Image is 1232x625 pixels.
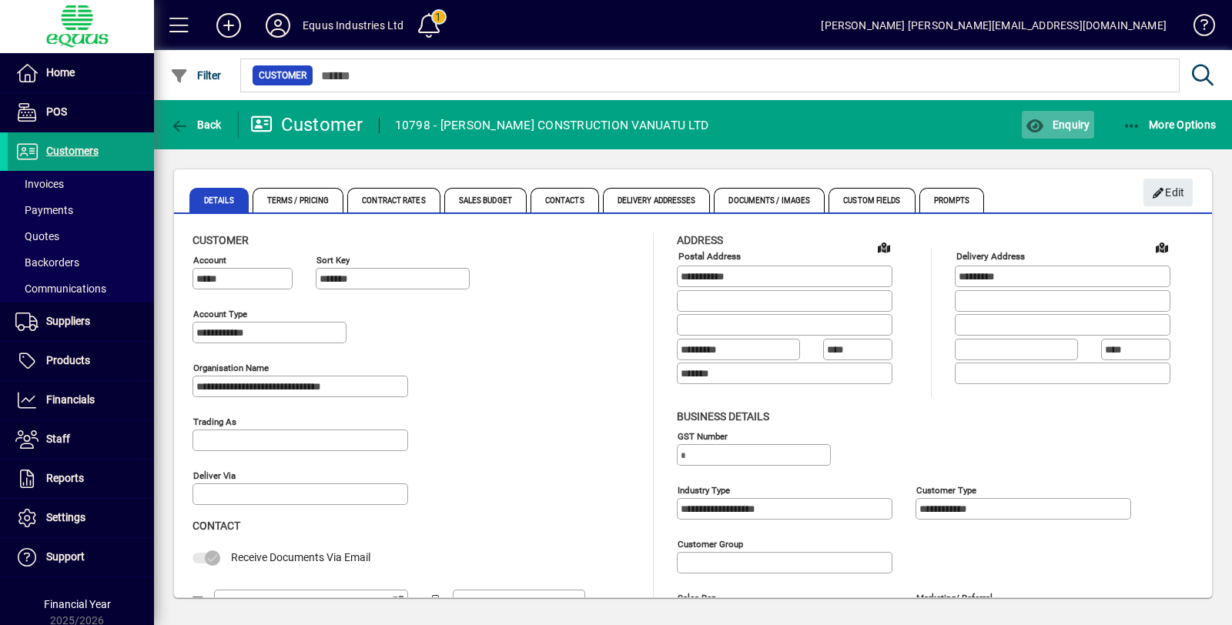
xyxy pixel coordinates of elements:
span: Quotes [15,230,59,242]
mat-label: Deliver via [193,470,236,481]
a: Communications [8,276,154,302]
a: Reports [8,460,154,498]
a: Knowledge Base [1182,3,1213,53]
span: Products [46,354,90,366]
button: Profile [253,12,303,39]
span: Address [677,234,723,246]
a: Staff [8,420,154,459]
span: Home [46,66,75,79]
button: More Options [1119,111,1220,139]
span: More Options [1123,119,1217,131]
span: Backorders [15,256,79,269]
span: Contact [192,520,240,532]
a: Backorders [8,249,154,276]
span: Prompts [919,188,985,212]
mat-label: GST Number [678,430,728,441]
span: Communications [15,282,106,295]
mat-label: Sort key [316,255,350,266]
button: Enquiry [1022,111,1093,139]
span: Filter [170,69,222,82]
span: POS [46,105,67,118]
mat-label: Trading as [193,416,236,427]
div: 10798 - [PERSON_NAME] CONSTRUCTION VANUATU LTD [395,113,709,138]
span: Suppliers [46,315,90,327]
span: Sales Budget [444,188,527,212]
span: Invoices [15,178,64,190]
a: View on map [872,235,896,259]
div: [PERSON_NAME] [PERSON_NAME][EMAIL_ADDRESS][DOMAIN_NAME] [821,13,1167,38]
span: Contacts [531,188,599,212]
mat-label: Marketing/ Referral [916,592,993,603]
span: Financials [46,393,95,406]
a: Suppliers [8,302,154,341]
mat-label: Account Type [193,309,247,319]
div: Customer [250,112,363,137]
span: Support [46,550,85,563]
a: Support [8,538,154,577]
span: Contract Rates [347,188,440,212]
span: Receive Documents Via Email [231,551,370,563]
a: Invoices [8,171,154,197]
span: Enquiry [1026,119,1090,131]
mat-label: Customer group [678,538,743,549]
button: Edit [1143,179,1193,206]
a: Settings [8,499,154,537]
a: Home [8,54,154,92]
a: POS [8,93,154,132]
span: Settings [46,511,85,523]
span: Customer [192,234,249,246]
a: View on map [1150,235,1174,259]
span: Financial Year [44,598,111,610]
a: Financials [8,381,154,419]
span: Business details [677,410,769,423]
mat-label: Organisation name [193,363,269,373]
span: Documents / Images [714,188,825,212]
mat-label: Account [193,255,226,266]
button: Back [166,111,226,139]
span: Delivery Addresses [603,188,711,212]
span: Staff [46,433,70,445]
app-page-header-button: Back [154,111,239,139]
span: Payments [15,204,73,216]
span: Details [189,188,249,212]
span: Back [170,119,222,131]
span: Terms / Pricing [253,188,344,212]
span: Customer [259,68,306,83]
span: Reports [46,472,84,484]
button: Filter [166,62,226,89]
mat-label: Customer type [916,484,976,495]
span: Custom Fields [829,188,915,212]
mat-label: Sales rep [678,592,716,603]
a: Products [8,342,154,380]
div: Equus Industries Ltd [303,13,404,38]
a: Quotes [8,223,154,249]
mat-label: Industry type [678,484,730,495]
span: Customers [46,145,99,157]
a: Payments [8,197,154,223]
button: Add [204,12,253,39]
span: Edit [1152,180,1185,206]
